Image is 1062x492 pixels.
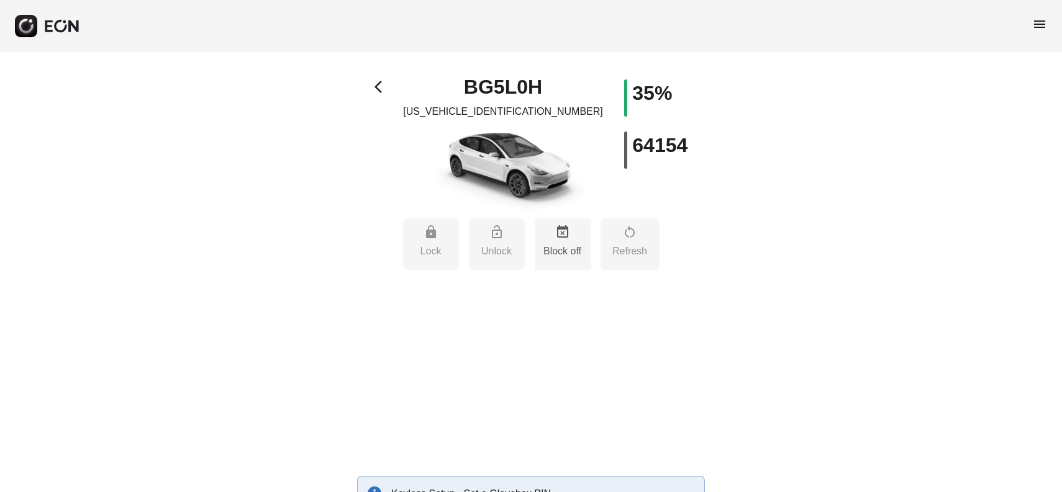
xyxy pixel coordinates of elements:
h1: BG5L0H [464,79,542,94]
img: car [416,124,590,211]
h1: 35% [632,86,672,101]
p: Block off [541,244,584,259]
p: [US_VEHICLE_IDENTIFICATION_NUMBER] [403,104,603,119]
button: Block off [535,218,591,270]
h1: 64154 [632,138,688,153]
span: menu [1032,17,1047,32]
span: event_busy [555,225,570,239]
span: arrow_back_ios [374,79,389,94]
